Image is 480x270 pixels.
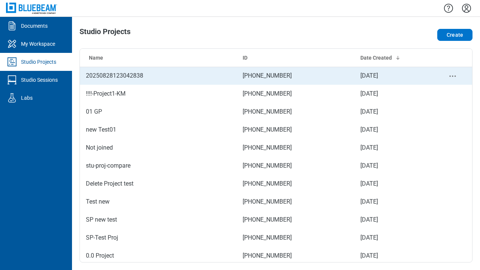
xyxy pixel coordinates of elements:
[80,193,237,211] td: Test new
[80,121,237,139] td: new Test01
[354,139,433,157] td: [DATE]
[354,193,433,211] td: [DATE]
[6,3,57,13] img: Bluebeam, Inc.
[237,103,354,121] td: [PHONE_NUMBER]
[80,103,237,121] td: 01 GP
[437,29,472,41] button: Create
[448,72,457,81] button: project-actions-menu
[354,121,433,139] td: [DATE]
[6,74,18,86] svg: Studio Sessions
[237,85,354,103] td: [PHONE_NUMBER]
[6,56,18,68] svg: Studio Projects
[80,175,237,193] td: Delete Project test
[354,85,433,103] td: [DATE]
[354,211,433,229] td: [DATE]
[6,38,18,50] svg: My Workspace
[80,67,237,85] td: 20250828123042838
[237,67,354,85] td: [PHONE_NUMBER]
[354,67,433,85] td: [DATE]
[80,85,237,103] td: !!!!-Project1-KM
[21,58,56,66] div: Studio Projects
[80,229,237,247] td: SP-Test Proj
[237,121,354,139] td: [PHONE_NUMBER]
[79,27,130,39] h1: Studio Projects
[80,247,237,265] td: 0.0 Project
[237,157,354,175] td: [PHONE_NUMBER]
[21,22,48,30] div: Documents
[89,54,231,61] div: Name
[237,211,354,229] td: [PHONE_NUMBER]
[237,175,354,193] td: [PHONE_NUMBER]
[80,211,237,229] td: SP new test
[237,229,354,247] td: [PHONE_NUMBER]
[354,247,433,265] td: [DATE]
[360,54,427,61] div: Date Created
[80,139,237,157] td: Not joined
[237,193,354,211] td: [PHONE_NUMBER]
[237,247,354,265] td: [PHONE_NUMBER]
[80,157,237,175] td: stu-proj-compare
[460,2,472,15] button: Settings
[21,76,58,84] div: Studio Sessions
[354,157,433,175] td: [DATE]
[6,92,18,104] svg: Labs
[21,94,33,102] div: Labs
[354,175,433,193] td: [DATE]
[354,103,433,121] td: [DATE]
[237,139,354,157] td: [PHONE_NUMBER]
[354,229,433,247] td: [DATE]
[6,20,18,32] svg: Documents
[243,54,348,61] div: ID
[21,40,55,48] div: My Workspace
